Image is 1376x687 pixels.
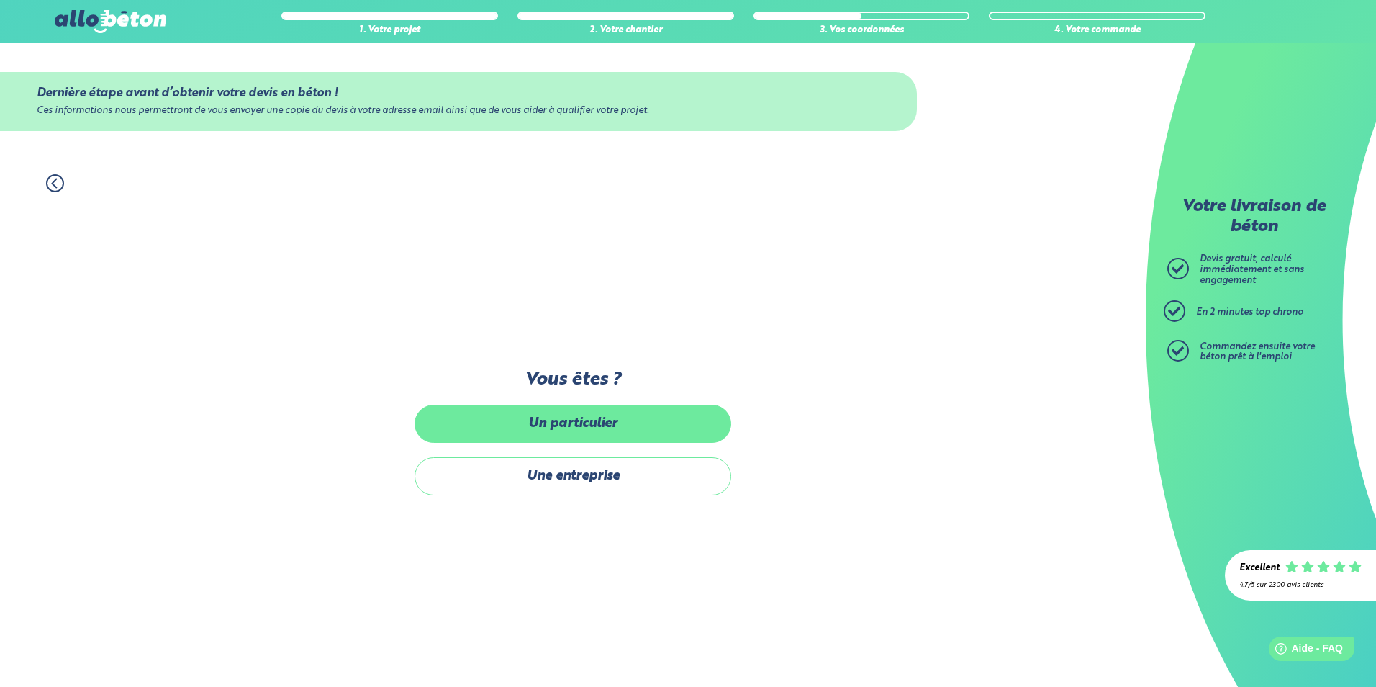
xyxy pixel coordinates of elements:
[753,25,970,36] div: 3. Vos coordonnées
[55,10,166,33] img: allobéton
[1239,581,1362,589] div: 4.7/5 sur 2300 avis clients
[517,25,734,36] div: 2. Votre chantier
[1248,631,1360,671] iframe: Help widget launcher
[1171,197,1336,237] p: Votre livraison de béton
[1200,254,1304,284] span: Devis gratuit, calculé immédiatement et sans engagement
[1239,563,1280,574] div: Excellent
[37,86,880,100] div: Dernière étape avant d’obtenir votre devis en béton !
[415,457,731,495] label: Une entreprise
[415,405,731,443] label: Un particulier
[989,25,1205,36] div: 4. Votre commande
[37,106,880,117] div: Ces informations nous permettront de vous envoyer une copie du devis à votre adresse email ainsi ...
[415,369,731,390] label: Vous êtes ?
[1200,342,1315,362] span: Commandez ensuite votre béton prêt à l'emploi
[281,25,498,36] div: 1. Votre projet
[1196,307,1303,317] span: En 2 minutes top chrono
